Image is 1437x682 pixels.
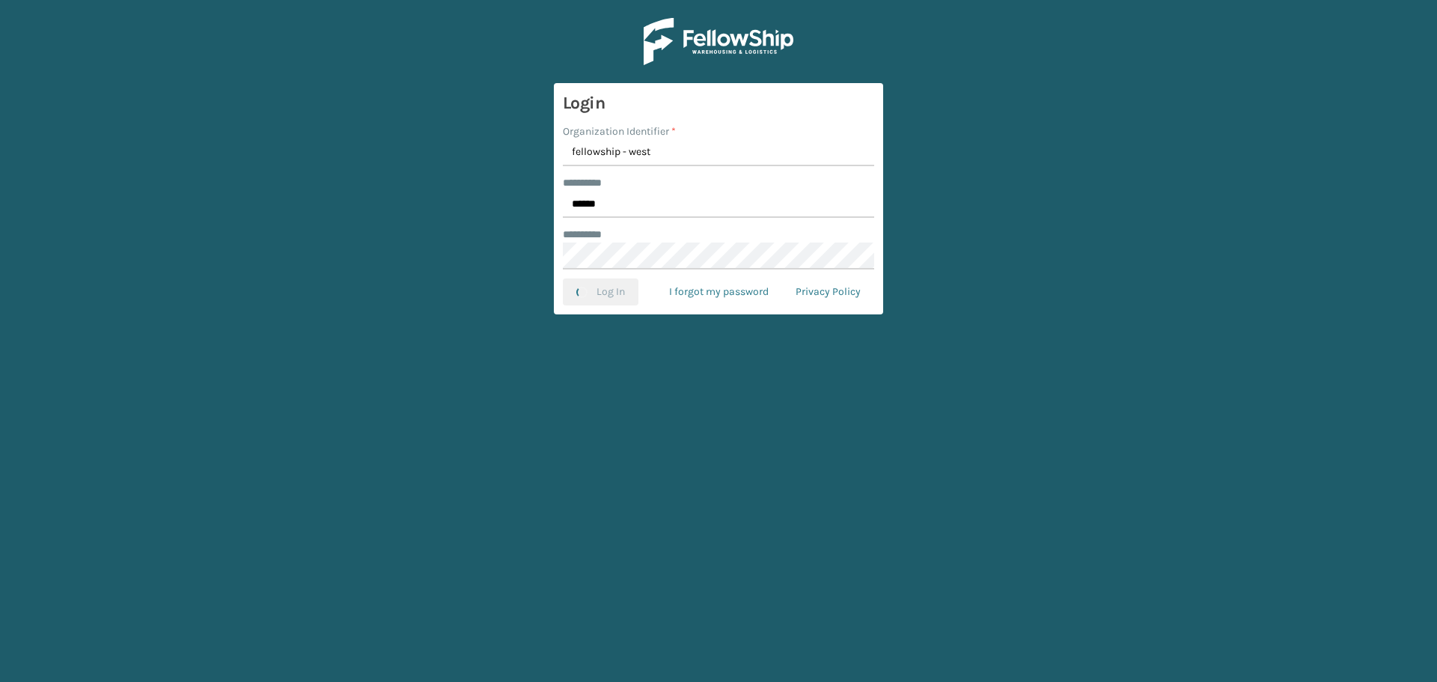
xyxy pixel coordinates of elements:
label: Organization Identifier [563,124,676,139]
a: I forgot my password [656,278,782,305]
a: Privacy Policy [782,278,874,305]
button: Log In [563,278,638,305]
img: Logo [644,18,793,65]
h3: Login [563,92,874,115]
